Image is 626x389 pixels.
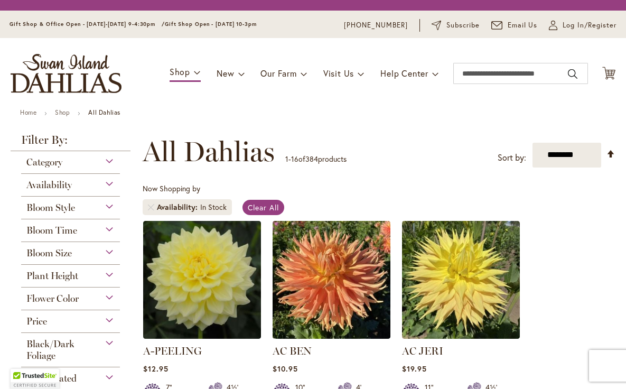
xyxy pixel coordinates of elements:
span: Flower Color [26,293,79,304]
span: Category [26,156,62,168]
span: Plant Height [26,270,78,282]
a: AC Jeri [402,331,520,341]
a: AC BEN [273,331,390,341]
label: Sort by: [498,148,526,168]
span: $10.95 [273,364,298,374]
a: [PHONE_NUMBER] [344,20,408,31]
a: Email Us [491,20,538,31]
a: Home [20,108,36,116]
a: A-Peeling [143,331,261,341]
span: Bloom Time [26,225,77,236]
span: $12.95 [143,364,169,374]
span: Clear All [248,202,279,212]
p: - of products [285,151,347,168]
span: Shop [170,66,190,77]
a: Shop [55,108,70,116]
span: Price [26,316,47,327]
span: Visit Us [323,68,354,79]
span: 16 [291,154,298,164]
img: AC Jeri [402,221,520,339]
a: Log In/Register [549,20,616,31]
strong: Filter By: [11,134,130,151]
a: Remove Availability In Stock [148,204,154,210]
button: Search [568,66,577,82]
span: Gift Shop Open - [DATE] 10-3pm [165,21,257,27]
img: AC BEN [273,221,390,339]
span: All Dahlias [143,136,275,168]
a: Subscribe [432,20,480,31]
span: Bloom Style [26,202,75,214]
a: store logo [11,54,122,93]
span: Subscribe [446,20,480,31]
span: Bloom Size [26,247,72,259]
span: Availability [26,179,72,191]
span: Gift Shop & Office Open - [DATE]-[DATE] 9-4:30pm / [10,21,165,27]
span: 384 [305,154,318,164]
iframe: Launch Accessibility Center [8,351,38,381]
span: Now Shopping by [143,183,200,193]
span: Email Us [508,20,538,31]
span: New [217,68,234,79]
a: Clear All [242,200,284,215]
a: AC BEN [273,345,312,357]
a: A-PEELING [143,345,202,357]
span: Our Farm [260,68,296,79]
span: Black/Dark Foliage [26,338,74,362]
strong: All Dahlias [88,108,120,116]
span: Help Center [380,68,428,79]
span: Log In/Register [563,20,616,31]
span: Availability [157,202,200,212]
img: A-Peeling [143,221,261,339]
div: In Stock [200,202,227,212]
span: 1 [285,154,288,164]
a: AC JERI [402,345,443,357]
span: $19.95 [402,364,427,374]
